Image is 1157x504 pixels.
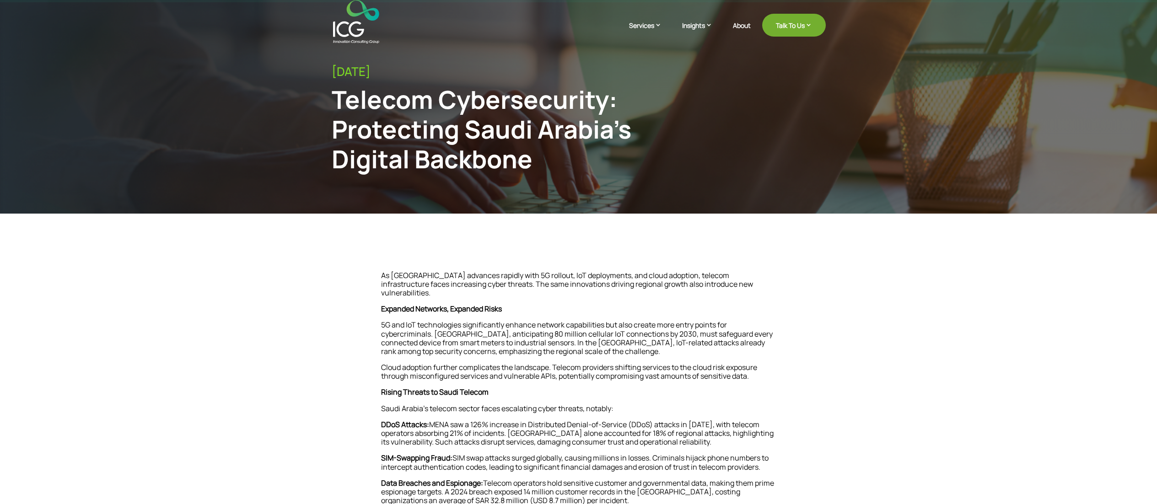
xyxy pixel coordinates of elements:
p: Saudi Arabia’s telecom sector faces escalating cyber threats, notably: [381,404,776,420]
p: As [GEOGRAPHIC_DATA] advances rapidly with 5G rollout, IoT deployments, and cloud adoption, telec... [381,271,776,305]
strong: Expanded Networks, Expanded Risks [381,304,502,314]
div: Telecom Cybersecurity: Protecting Saudi Arabia’s Digital Backbone [332,85,712,173]
p: 5G and IoT technologies significantly enhance network capabilities but also create more entry poi... [381,321,776,363]
a: About [733,22,751,43]
strong: DDoS Attacks: [381,419,429,429]
div: [DATE] [332,64,826,79]
strong: Rising Threats to Saudi Telecom [381,387,489,397]
p: SIM swap attacks surged globally, causing millions in losses. Criminals hijack phone numbers to i... [381,454,776,478]
a: Insights [682,21,721,43]
a: Talk To Us [762,14,826,37]
strong: Data Breaches and Espionage: [381,478,483,488]
p: MENA saw a 126% increase in Distributed Denial-of-Service (DDoS) attacks in [DATE], with telecom ... [381,420,776,454]
a: Services [629,21,671,43]
p: Cloud adoption further complicates the landscape. Telecom providers shifting services to the clou... [381,363,776,388]
strong: SIM-Swapping Fraud: [381,453,452,463]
